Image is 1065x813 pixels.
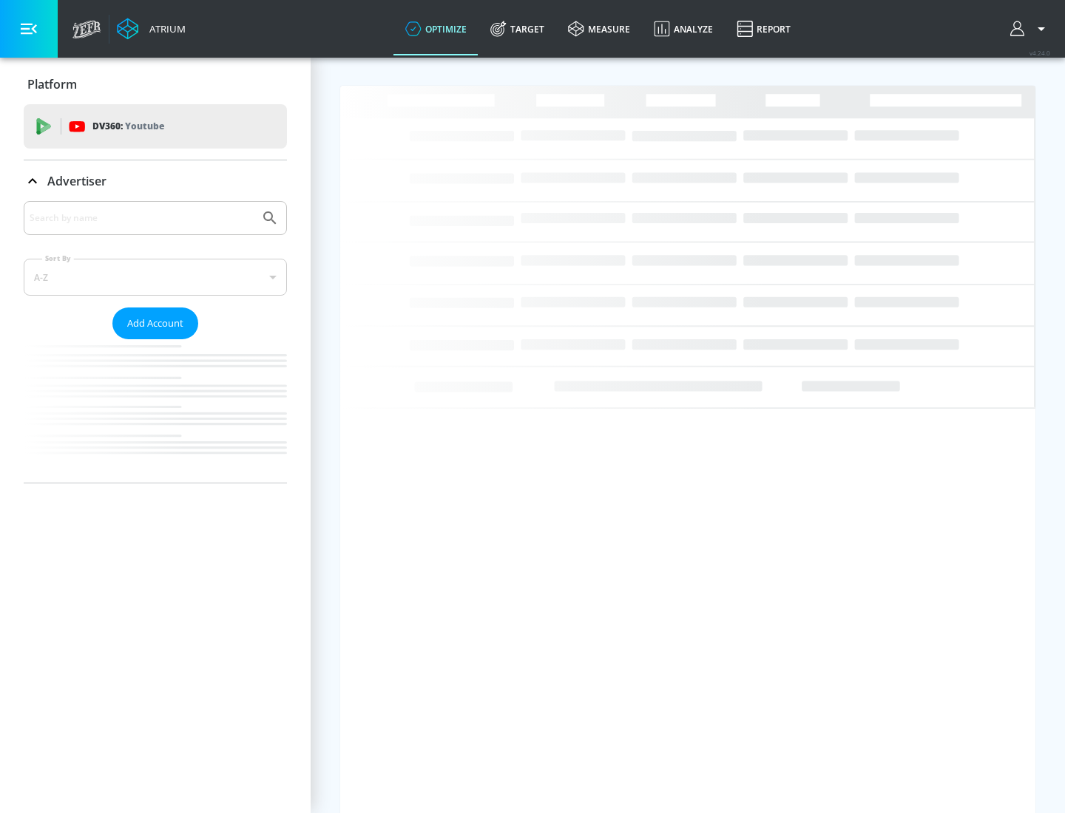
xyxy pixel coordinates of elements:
[125,118,164,134] p: Youtube
[24,339,287,483] nav: list of Advertiser
[30,208,254,228] input: Search by name
[24,104,287,149] div: DV360: Youtube
[143,22,186,35] div: Atrium
[47,173,106,189] p: Advertiser
[42,254,74,263] label: Sort By
[127,315,183,332] span: Add Account
[24,160,287,202] div: Advertiser
[117,18,186,40] a: Atrium
[24,259,287,296] div: A-Z
[24,201,287,483] div: Advertiser
[393,2,479,55] a: optimize
[92,118,164,135] p: DV360:
[27,76,77,92] p: Platform
[725,2,802,55] a: Report
[1029,49,1050,57] span: v 4.24.0
[479,2,556,55] a: Target
[24,64,287,105] div: Platform
[112,307,198,339] button: Add Account
[556,2,642,55] a: measure
[642,2,725,55] a: Analyze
